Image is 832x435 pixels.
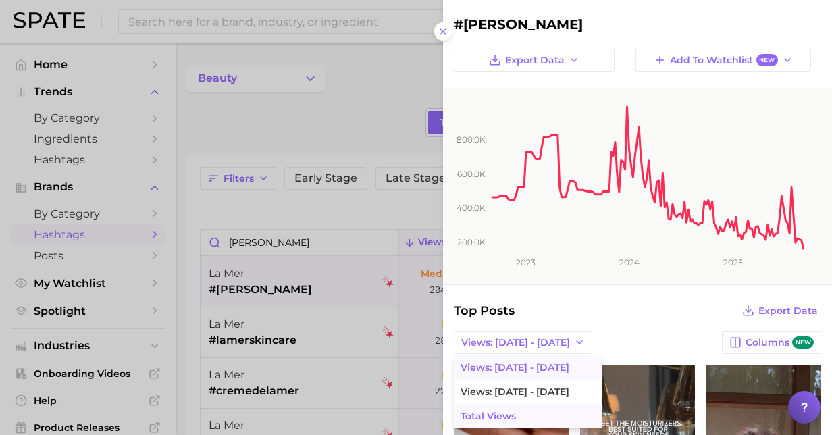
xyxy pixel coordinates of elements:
tspan: 2025 [723,257,743,267]
tspan: 200.0k [457,237,486,247]
button: Export Data [454,49,615,72]
ul: Views: [DATE] - [DATE] [454,355,602,428]
span: Total Views [461,411,516,422]
button: Columnsnew [722,331,821,354]
span: Views: [DATE] - [DATE] [461,386,569,398]
span: Top Posts [454,301,515,320]
button: Export Data [739,301,821,320]
tspan: 2024 [619,257,640,267]
span: Columns [746,336,814,349]
h2: #[PERSON_NAME] [454,16,821,32]
span: Views: [DATE] - [DATE] [461,337,570,349]
span: new [792,336,814,349]
tspan: 600.0k [457,169,486,179]
tspan: 400.0k [457,203,486,213]
span: New [756,54,778,67]
tspan: 2023 [516,257,536,267]
tspan: 800.0k [457,134,486,145]
span: Export Data [505,55,565,66]
span: Views: [DATE] - [DATE] [461,362,569,374]
span: Add to Watchlist [670,54,777,67]
span: Export Data [758,305,818,317]
button: Views: [DATE] - [DATE] [454,331,592,354]
button: Add to WatchlistNew [635,49,811,72]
